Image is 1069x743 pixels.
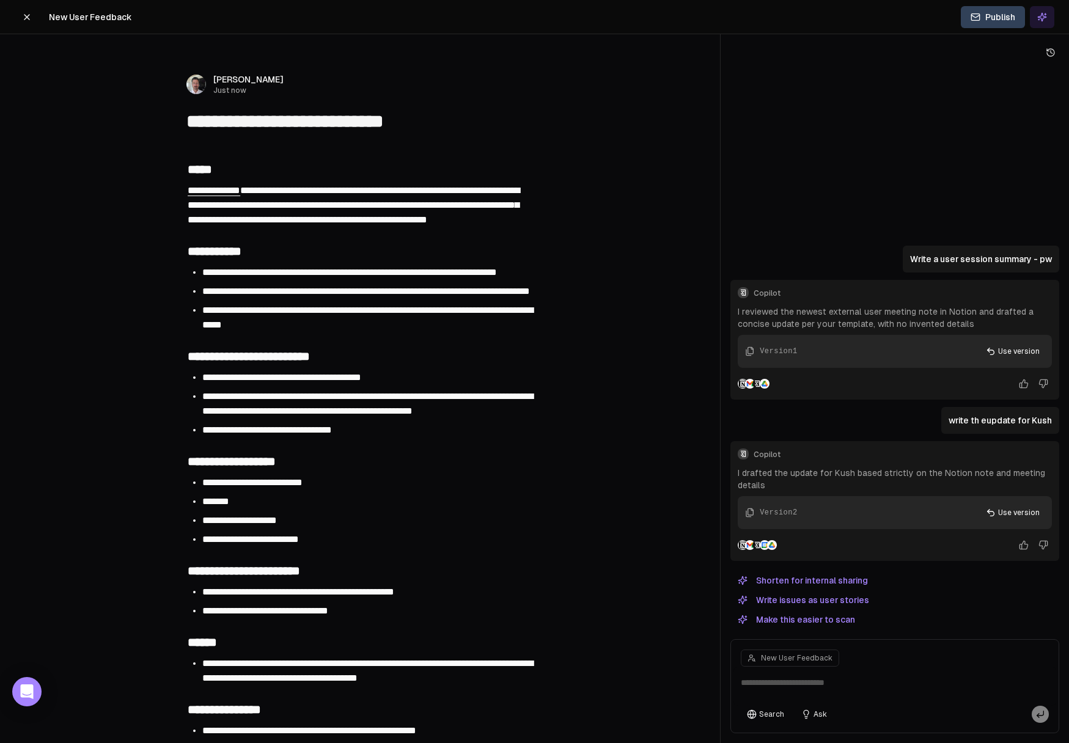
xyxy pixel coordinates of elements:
button: Write issues as user stories [730,593,876,607]
span: [PERSON_NAME] [213,73,284,86]
img: Gmail [745,540,755,550]
img: Samepage [752,540,762,550]
button: Use version [979,503,1047,522]
p: Write a user session summary - pw [910,253,1052,265]
img: Notion [738,540,748,550]
span: New User Feedback [49,11,131,23]
img: Google Drive [767,540,777,550]
img: Notion [738,379,748,389]
button: Search [741,706,790,723]
button: Ask [795,706,833,723]
img: Google Calendar [760,540,770,550]
div: Open Intercom Messenger [12,677,42,706]
p: write th eupdate for Kush [949,414,1052,426]
button: Publish [961,6,1025,28]
span: Copilot [754,450,1052,459]
button: Make this easier to scan [730,612,862,627]
div: Version 1 [760,346,797,357]
span: Copilot [754,288,1052,298]
button: Shorten for internal sharing [730,573,875,588]
img: Gmail [745,379,755,389]
img: Google Drive [760,379,770,389]
span: New User Feedback [761,653,832,663]
img: Samepage [752,379,762,389]
span: Just now [213,86,284,95]
button: Use version [979,342,1047,361]
p: I reviewed the newest external user meeting note in Notion and drafted a concise update per your ... [738,306,1052,330]
div: Version 2 [760,507,797,518]
img: _image [186,75,206,94]
p: I drafted the update for Kush based strictly on the Notion note and meeting details [738,467,1052,491]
